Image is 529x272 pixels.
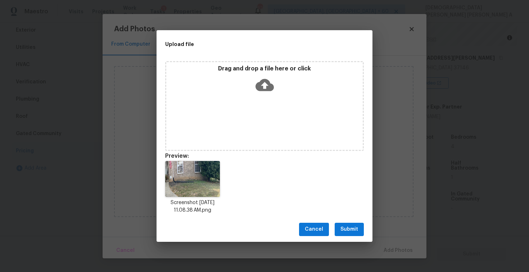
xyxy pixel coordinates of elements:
[299,223,329,236] button: Cancel
[335,223,364,236] button: Submit
[165,199,220,214] p: Screenshot [DATE] 11.08.38 AM.png
[165,161,220,197] img: CH4l2+mmsjAyIHyICONt1MYRVfSlLwmMJT8pHMFUu5BJ5j4mymSUjokIsKlfGZPcKnGIhJK+IU3gmGzZdu19XggM62J7SIptm...
[340,225,358,234] span: Submit
[165,40,331,48] h2: Upload file
[166,65,363,73] p: Drag and drop a file here or click
[305,225,323,234] span: Cancel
